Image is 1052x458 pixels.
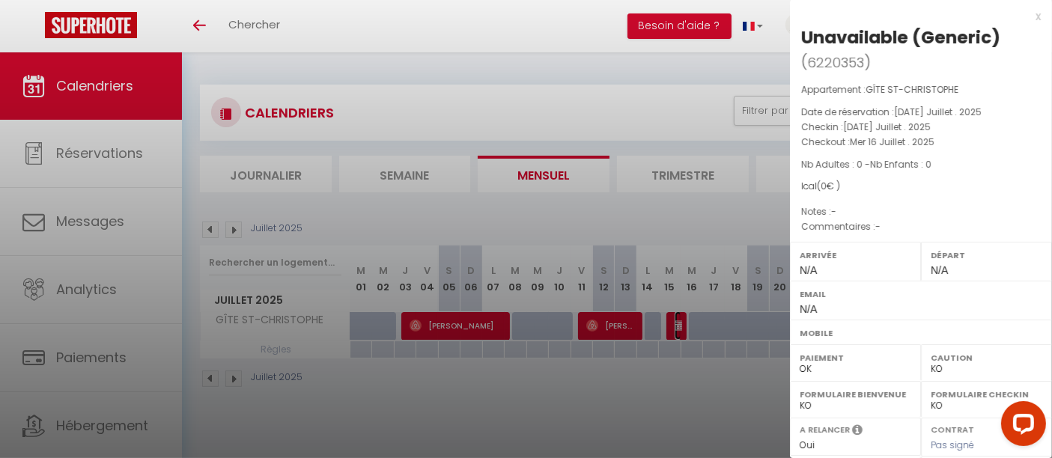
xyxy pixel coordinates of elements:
[852,424,863,440] i: Sélectionner OUI si vous souhaiter envoyer les séquences de messages post-checkout
[807,53,864,72] span: 6220353
[931,439,974,451] span: Pas signé
[894,106,982,118] span: [DATE] Juillet . 2025
[801,105,1041,120] p: Date de réservation :
[801,180,1041,194] div: Ical
[800,326,1042,341] label: Mobile
[801,219,1041,234] p: Commentaires :
[800,303,817,315] span: N/A
[931,350,1042,365] label: Caution
[800,287,1042,302] label: Email
[870,158,931,171] span: Nb Enfants : 0
[931,248,1042,263] label: Départ
[801,25,1000,49] div: Unavailable (Generic)
[817,180,840,192] span: ( € )
[843,120,931,133] span: [DATE] Juillet . 2025
[989,395,1052,458] iframe: LiveChat chat widget
[801,204,1041,219] p: Notes :
[801,158,931,171] span: Nb Adultes : 0 -
[800,387,911,402] label: Formulaire Bienvenue
[931,264,948,276] span: N/A
[801,135,1041,150] p: Checkout :
[800,350,911,365] label: Paiement
[931,387,1042,402] label: Formulaire Checkin
[875,220,881,233] span: -
[800,264,817,276] span: N/A
[800,248,911,263] label: Arrivée
[790,7,1041,25] div: x
[801,120,1041,135] p: Checkin :
[801,82,1041,97] p: Appartement :
[800,424,850,436] label: A relancer
[866,83,958,96] span: GÎTE ST-CHRISTOPHE
[850,135,934,148] span: Mer 16 Juillet . 2025
[931,424,974,433] label: Contrat
[801,52,871,73] span: ( )
[831,205,836,218] span: -
[821,180,827,192] span: 0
